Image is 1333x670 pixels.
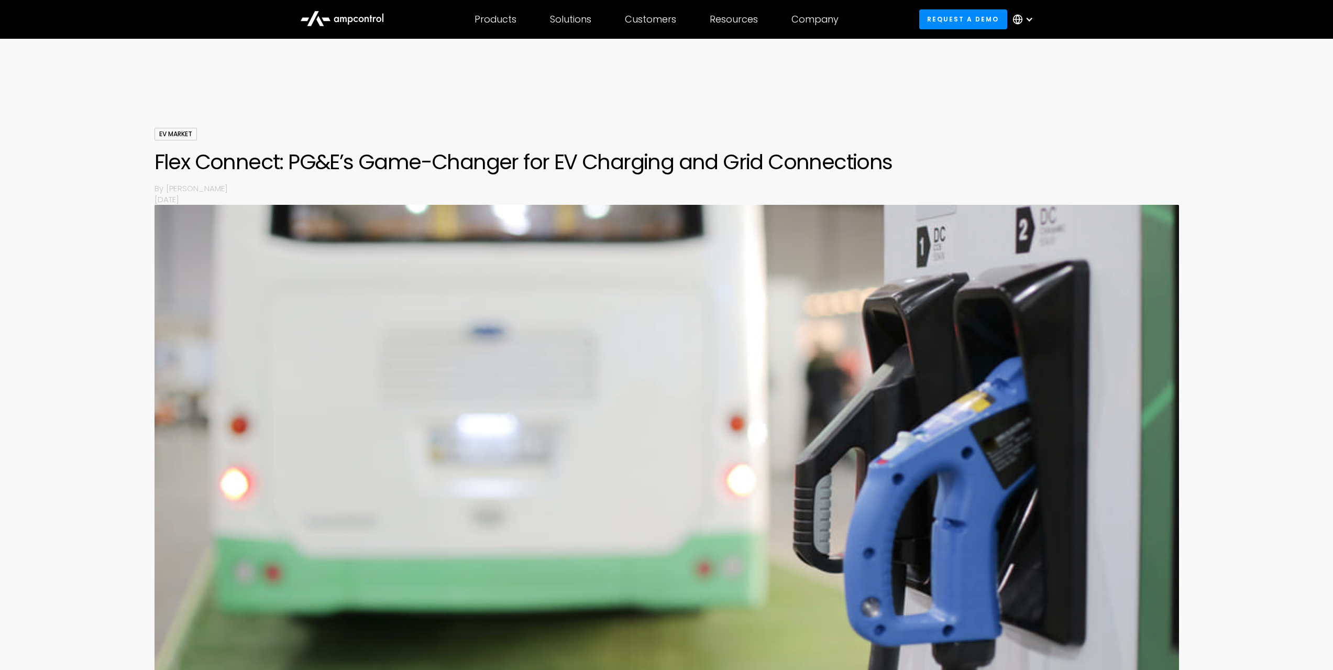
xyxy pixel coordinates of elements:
p: By [155,183,166,194]
h1: Flex Connect: PG&E’s Game-Changer for EV Charging and Grid Connections [155,149,1179,174]
div: Resources [710,14,758,25]
div: Solutions [550,14,591,25]
div: Company [791,14,839,25]
a: Request a demo [919,9,1007,29]
div: EV Market [155,128,197,140]
div: Products [475,14,516,25]
p: [DATE] [155,194,1179,205]
div: Customers [625,14,676,25]
p: [PERSON_NAME] [166,183,1179,194]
